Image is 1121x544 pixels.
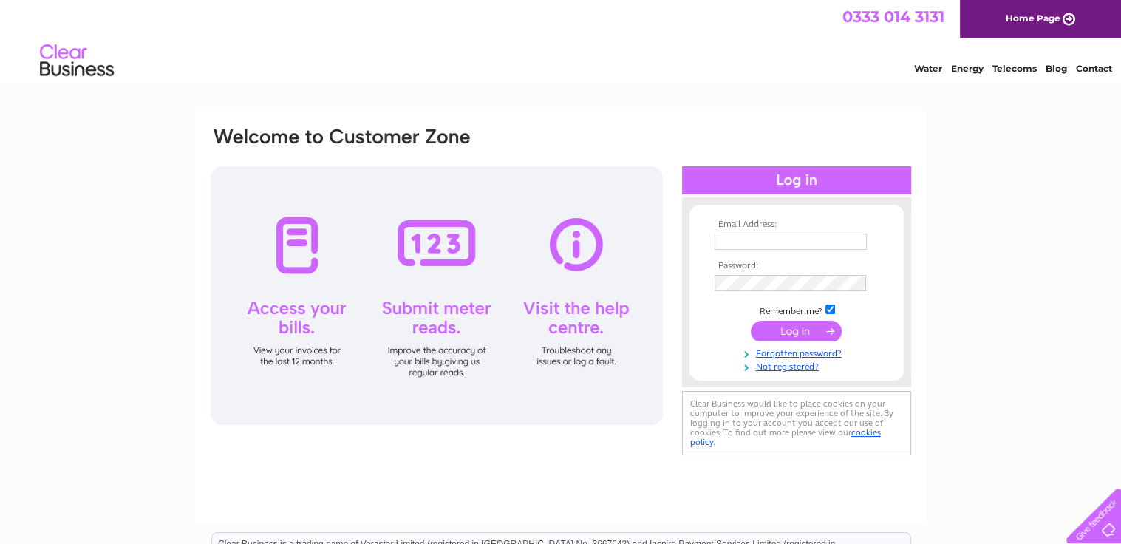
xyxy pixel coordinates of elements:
[951,63,984,74] a: Energy
[39,38,115,84] img: logo.png
[842,7,944,26] a: 0333 014 3131
[690,427,881,447] a: cookies policy
[711,261,882,271] th: Password:
[914,63,942,74] a: Water
[715,358,882,373] a: Not registered?
[715,345,882,359] a: Forgotten password?
[682,391,911,455] div: Clear Business would like to place cookies on your computer to improve your experience of the sit...
[1046,63,1067,74] a: Blog
[711,302,882,317] td: Remember me?
[212,8,910,72] div: Clear Business is a trading name of Verastar Limited (registered in [GEOGRAPHIC_DATA] No. 3667643...
[751,321,842,341] input: Submit
[992,63,1037,74] a: Telecoms
[1076,63,1112,74] a: Contact
[711,220,882,230] th: Email Address:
